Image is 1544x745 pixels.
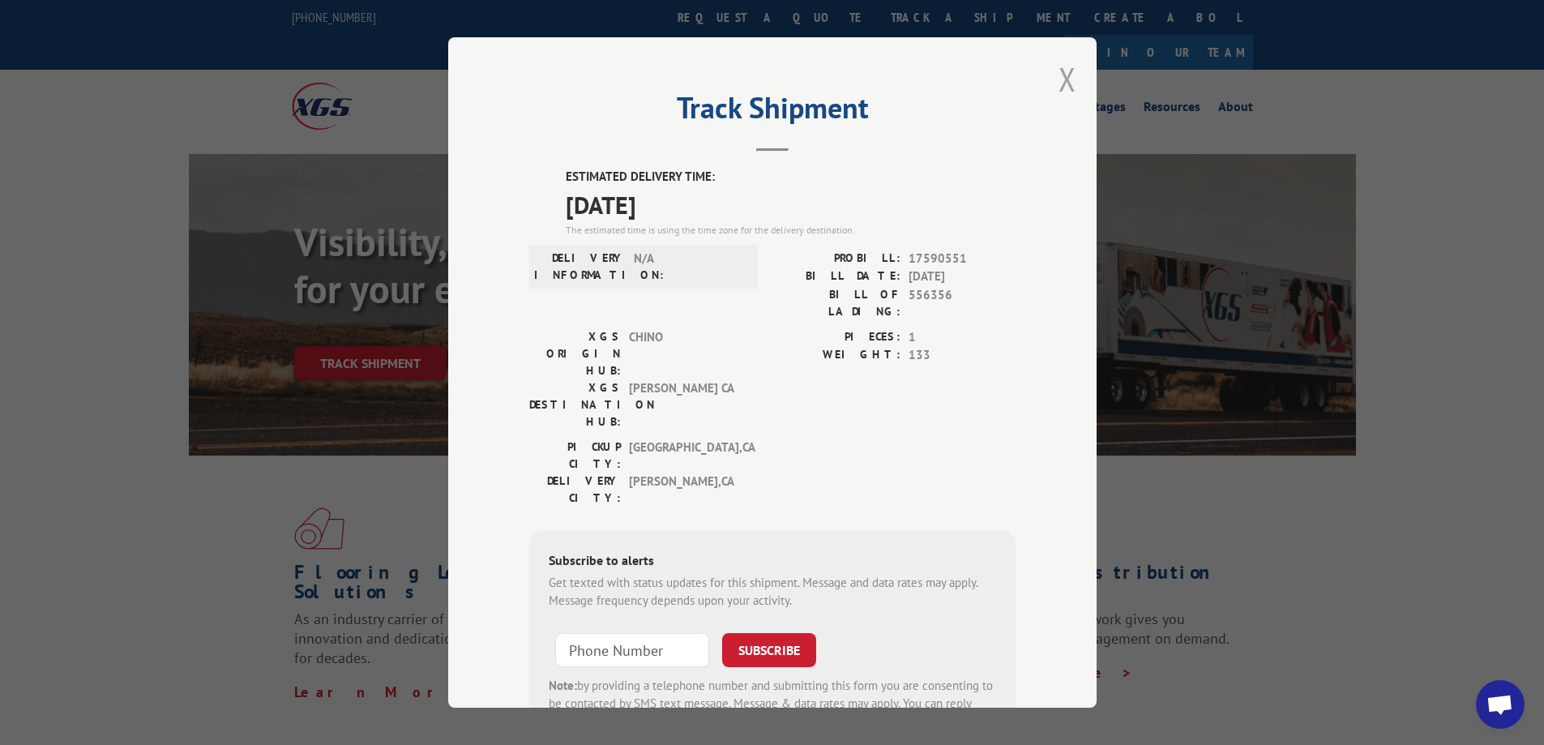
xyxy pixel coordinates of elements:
[909,346,1016,365] span: 133
[566,168,1016,186] label: ESTIMATED DELIVERY TIME:
[772,328,900,347] label: PIECES:
[555,633,709,667] input: Phone Number
[566,223,1016,238] div: The estimated time is using the time zone for the delivery destination.
[549,574,996,610] div: Get texted with status updates for this shipment. Message and data rates may apply. Message frequ...
[629,473,738,507] span: [PERSON_NAME] , CA
[566,186,1016,223] span: [DATE]
[772,250,900,268] label: PROBILL:
[634,250,743,284] span: N/A
[529,379,621,430] label: XGS DESTINATION HUB:
[529,473,621,507] label: DELIVERY CITY:
[529,328,621,379] label: XGS ORIGIN HUB:
[909,268,1016,286] span: [DATE]
[549,678,577,693] strong: Note:
[549,550,996,574] div: Subscribe to alerts
[629,439,738,473] span: [GEOGRAPHIC_DATA] , CA
[722,633,816,667] button: SUBSCRIBE
[529,96,1016,127] h2: Track Shipment
[534,250,626,284] label: DELIVERY INFORMATION:
[549,677,996,732] div: by providing a telephone number and submitting this form you are consenting to be contacted by SM...
[772,286,900,320] label: BILL OF LADING:
[1059,58,1076,101] button: Close modal
[629,379,738,430] span: [PERSON_NAME] CA
[772,346,900,365] label: WEIGHT:
[629,328,738,379] span: CHINO
[529,439,621,473] label: PICKUP CITY:
[909,250,1016,268] span: 17590551
[772,268,900,286] label: BILL DATE:
[1476,680,1525,729] a: Open chat
[909,328,1016,347] span: 1
[909,286,1016,320] span: 556356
